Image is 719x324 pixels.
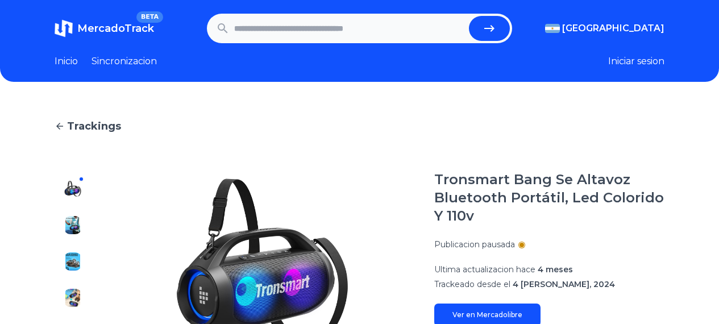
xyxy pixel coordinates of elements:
[64,216,82,234] img: Tronsmart Bang Se Altavoz Bluetooth Portátil, Led Colorido Y 110v
[434,264,535,275] span: Ultima actualizacion hace
[55,19,154,38] a: MercadoTrackBETA
[55,19,73,38] img: MercadoTrack
[77,22,154,35] span: MercadoTrack
[434,239,515,250] p: Publicacion pausada
[562,22,664,35] span: [GEOGRAPHIC_DATA]
[136,11,163,23] span: BETA
[608,55,664,68] button: Iniciar sesion
[55,118,664,134] a: Trackings
[64,180,82,198] img: Tronsmart Bang Se Altavoz Bluetooth Portátil, Led Colorido Y 110v
[434,171,664,225] h1: Tronsmart Bang Se Altavoz Bluetooth Portátil, Led Colorido Y 110v
[545,22,664,35] button: [GEOGRAPHIC_DATA]
[538,264,573,275] span: 4 meses
[545,24,560,33] img: Argentina
[92,55,157,68] a: Sincronizacion
[64,252,82,271] img: Tronsmart Bang Se Altavoz Bluetooth Portátil, Led Colorido Y 110v
[64,289,82,307] img: Tronsmart Bang Se Altavoz Bluetooth Portátil, Led Colorido Y 110v
[67,118,121,134] span: Trackings
[434,279,510,289] span: Trackeado desde el
[513,279,615,289] span: 4 [PERSON_NAME], 2024
[55,55,78,68] a: Inicio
